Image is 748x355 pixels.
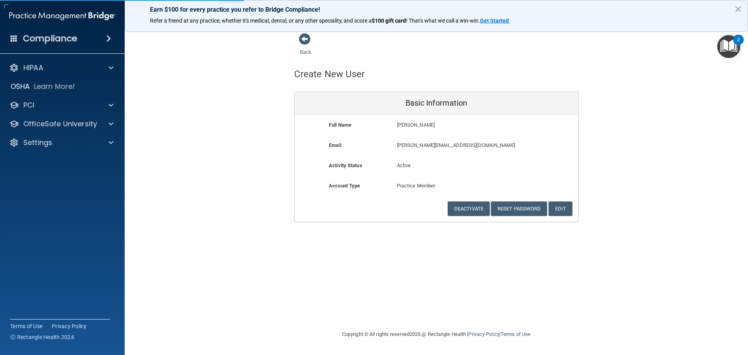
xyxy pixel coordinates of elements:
[23,63,43,72] p: HIPAA
[480,18,509,24] strong: Get Started
[372,18,406,24] strong: $100 gift card
[329,142,341,148] b: Email
[10,322,42,330] a: Terms of Use
[150,6,723,13] p: Earn $100 for every practice you refer to Bridge Compliance!
[501,331,531,337] a: Terms of Use
[300,40,311,55] a: Back
[23,119,97,129] p: OfficeSafe University
[9,8,115,24] img: PMB logo
[9,138,113,147] a: Settings
[23,101,34,110] p: PCI
[11,82,30,91] p: OSHA
[23,33,77,44] h4: Compliance
[150,18,372,24] span: Refer a friend at any practice, whether it's medical, dental, or any other speciality, and score a
[294,322,579,347] div: Copyright © All rights reserved 2025 @ Rectangle Health | |
[397,141,521,150] p: [PERSON_NAME][EMAIL_ADDRESS][DOMAIN_NAME]
[734,3,742,15] button: Close
[397,181,476,191] p: Practice Member
[717,35,740,58] button: Open Resource Center, 2 new notifications
[329,122,351,128] b: Full Name
[549,201,572,216] button: Edit
[397,161,476,170] p: Active
[329,183,360,189] b: Account Type
[9,63,113,72] a: HIPAA
[9,119,113,129] a: OfficeSafe University
[23,138,52,147] p: Settings
[329,162,362,168] b: Activity Status
[397,120,521,130] p: [PERSON_NAME]
[491,201,547,216] button: Reset Password
[10,333,74,341] span: Ⓒ Rectangle Health 2024
[34,82,75,91] p: Learn More!
[52,322,87,330] a: Privacy Policy
[737,40,740,50] div: 2
[480,18,510,24] a: Get Started
[448,201,490,216] button: Deactivate
[406,18,480,24] span: ! That's what we call a win-win.
[9,101,113,110] a: PCI
[294,69,365,79] h4: Create New User
[295,92,578,115] div: Basic Information
[468,331,499,337] a: Privacy Policy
